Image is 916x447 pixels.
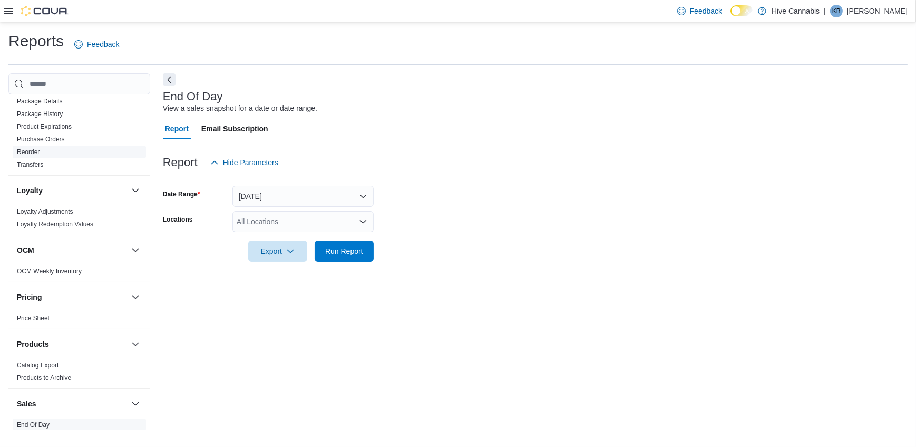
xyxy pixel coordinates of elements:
[163,215,193,224] label: Locations
[17,421,50,429] a: End Of Day
[315,241,374,262] button: Run Report
[163,190,200,198] label: Date Range
[206,152,282,173] button: Hide Parameters
[17,245,127,255] button: OCM
[17,292,42,302] h3: Pricing
[255,241,301,262] span: Export
[70,34,123,55] a: Feedback
[17,97,63,106] span: Package Details
[17,136,65,143] a: Purchase Orders
[17,122,72,131] span: Product Expirations
[8,359,150,388] div: Products
[17,268,82,275] a: OCM Weekly Inventory
[17,374,71,382] span: Products to Archive
[8,205,150,235] div: Loyalty
[17,161,43,168] a: Transfers
[17,148,40,156] a: Reorder
[223,157,278,168] span: Hide Parameters
[248,241,307,262] button: Export
[17,374,71,382] a: Products to Archive
[17,421,50,429] span: End Of Day
[129,338,142,350] button: Products
[17,362,59,369] a: Catalog Export
[17,398,127,409] button: Sales
[772,5,820,17] p: Hive Cannabis
[8,265,150,282] div: OCM
[830,5,843,17] div: Kait Becker
[129,244,142,256] button: OCM
[165,118,189,139] span: Report
[17,339,127,349] button: Products
[17,98,63,105] a: Package Details
[87,39,119,50] span: Feedback
[17,208,73,215] a: Loyalty Adjustments
[163,73,176,86] button: Next
[8,19,150,175] div: Inventory
[824,5,826,17] p: |
[730,5,753,16] input: Dark Mode
[17,160,43,169] span: Transfers
[201,118,268,139] span: Email Subscription
[17,185,43,196] h3: Loyalty
[163,156,198,169] h3: Report
[129,291,142,303] button: Pricing
[17,135,65,144] span: Purchase Orders
[690,6,722,16] span: Feedback
[163,103,317,114] div: View a sales snapshot for a date or date range.
[129,184,142,197] button: Loyalty
[359,217,367,226] button: Open list of options
[17,398,36,409] h3: Sales
[17,185,127,196] button: Loyalty
[17,315,50,322] a: Price Sheet
[847,5,908,17] p: [PERSON_NAME]
[832,5,841,17] span: KB
[673,1,726,22] a: Feedback
[17,339,49,349] h3: Products
[17,245,34,255] h3: OCM
[17,110,63,118] a: Package History
[232,186,374,207] button: [DATE]
[163,90,223,103] h3: End Of Day
[8,31,64,52] h1: Reports
[21,6,69,16] img: Cova
[17,123,72,130] a: Product Expirations
[17,292,127,302] button: Pricing
[17,207,73,216] span: Loyalty Adjustments
[8,312,150,329] div: Pricing
[325,246,363,256] span: Run Report
[129,397,142,410] button: Sales
[17,221,93,228] a: Loyalty Redemption Values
